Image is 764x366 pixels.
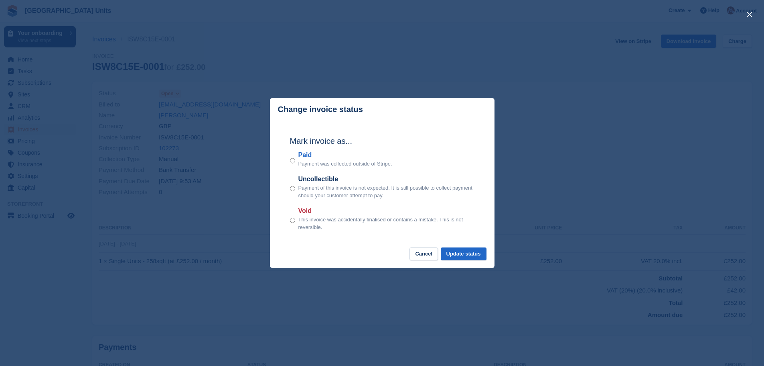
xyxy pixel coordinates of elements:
[298,150,392,160] label: Paid
[409,247,438,261] button: Cancel
[298,174,474,184] label: Uncollectible
[298,216,474,231] p: This invoice was accidentally finalised or contains a mistake. This is not reversible.
[298,206,474,216] label: Void
[298,184,474,200] p: Payment of this invoice is not expected. It is still possible to collect payment should your cust...
[441,247,486,261] button: Update status
[290,135,474,147] h2: Mark invoice as...
[298,160,392,168] p: Payment was collected outside of Stripe.
[278,105,363,114] p: Change invoice status
[743,8,756,21] button: close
